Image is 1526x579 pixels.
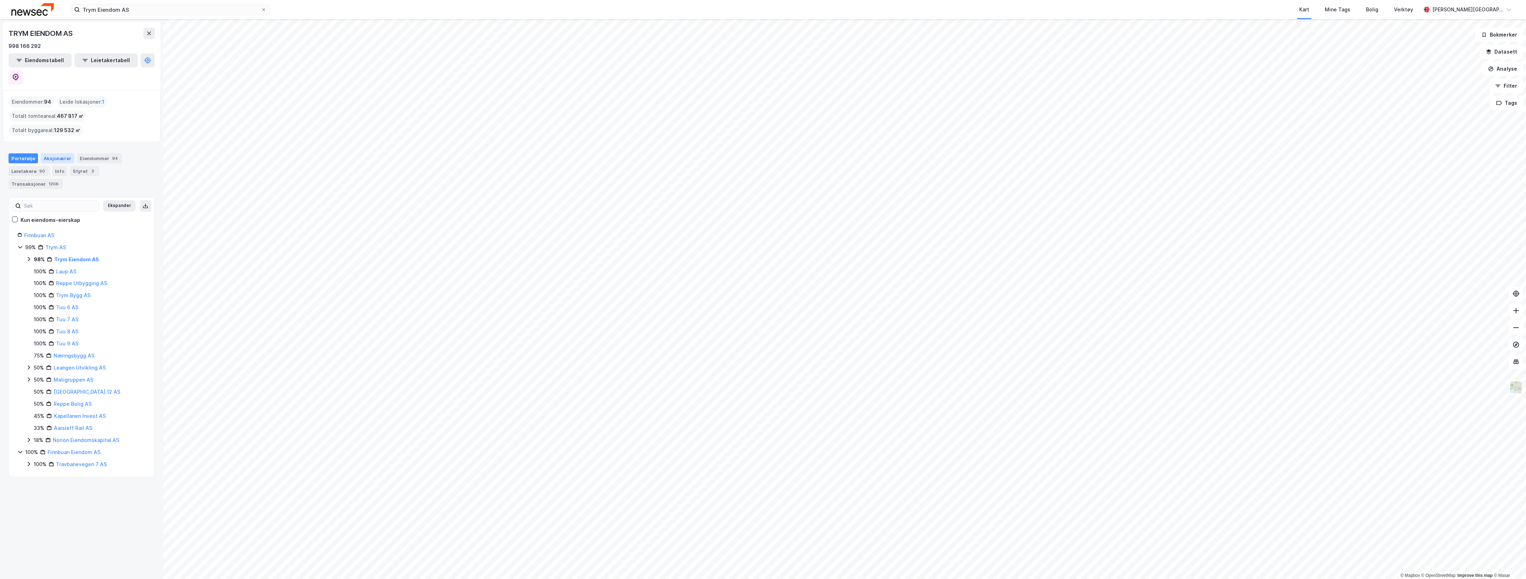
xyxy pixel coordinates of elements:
div: Eiendommer : [9,96,54,108]
div: Mine Tags [1325,5,1350,14]
a: Leangen Utvikling AS [54,365,106,371]
div: Kart [1299,5,1309,14]
a: [GEOGRAPHIC_DATA] 12 AS [54,389,120,395]
img: Z [1509,381,1523,394]
div: Aksjonærer [41,153,74,163]
div: 98% [34,255,45,264]
div: 50% [34,376,44,384]
div: 100% [34,460,46,469]
button: Bokmerker [1475,28,1523,42]
div: [PERSON_NAME][GEOGRAPHIC_DATA] [1432,5,1503,14]
div: Portefølje [9,153,38,163]
div: Bolig [1366,5,1378,14]
div: 100% [34,303,46,312]
span: 94 [44,98,51,106]
div: 3 [89,168,96,175]
a: Tuu 9 AS [56,340,78,346]
a: Trym Bygg AS [56,292,90,298]
div: Styret [70,166,99,176]
a: Matigruppen AS [54,377,93,383]
input: Søk på adresse, matrikkel, gårdeiere, leietakere eller personer [80,4,261,15]
a: Laup AS [56,268,76,274]
div: Totalt byggareal : [9,125,83,136]
div: Kontrollprogram for chat [1491,545,1526,579]
button: Analyse [1482,62,1523,76]
a: Reppe Utbygging AS [56,280,107,286]
div: Leietakere [9,166,49,176]
span: 467 817 ㎡ [57,112,83,120]
span: 129 532 ㎡ [54,126,80,135]
div: 18% [34,436,43,444]
button: Tags [1490,96,1523,110]
a: Reppe Bolig AS [54,401,92,407]
div: 100% [25,448,38,457]
div: 90 [38,168,46,175]
a: Norion Eiendomskapital AS [53,437,119,443]
input: Søk [21,201,99,211]
div: 100% [34,279,46,288]
a: Trym Eiendom AS [54,256,99,262]
div: Transaksjoner [9,179,63,189]
a: Kapellanen Invest AS [54,413,106,419]
button: Ekspander [103,200,136,212]
a: Tuu 7 AS [56,316,78,322]
div: 100% [34,267,46,276]
div: 50% [34,400,44,408]
div: Totalt tomteareal : [9,110,86,122]
a: OpenStreetMap [1421,573,1456,578]
div: 50% [34,364,44,372]
a: Mapbox [1400,573,1420,578]
button: Filter [1489,79,1523,93]
button: Datasett [1480,45,1523,59]
div: TRYM EIENDOM AS [9,28,74,39]
button: Eiendomstabell [9,53,72,67]
div: Info [52,166,67,176]
a: Trym AS [45,244,66,250]
a: Travbanevegen 7 AS [56,461,107,467]
span: 1 [102,98,104,106]
div: Verktøy [1394,5,1413,14]
div: Eiendommer [77,153,122,163]
iframe: Chat Widget [1491,545,1526,579]
div: Leide lokasjoner : [57,96,107,108]
div: 94 [111,155,119,162]
div: 998 166 292 [9,42,41,50]
button: Leietakertabell [75,53,138,67]
a: Finnbuan AS [24,232,54,238]
div: 100% [34,291,46,300]
div: Kun eiendoms-eierskap [21,216,80,224]
a: Aarsleff Rail AS [54,425,92,431]
div: 45% [34,412,44,420]
div: 99% [25,243,36,252]
div: 100% [34,339,46,348]
a: Tuu 8 AS [56,328,78,334]
div: 1206 [47,180,60,187]
div: 100% [34,315,46,324]
a: Improve this map [1458,573,1493,578]
div: 100% [34,327,46,336]
div: 75% [34,351,44,360]
div: 33% [34,424,44,432]
div: 50% [34,388,44,396]
a: Tuu 6 AS [56,304,78,310]
a: Finnbuan Eiendom AS [48,449,100,455]
a: Næringsbygg AS [54,353,94,359]
img: newsec-logo.f6e21ccffca1b3a03d2d.png [11,3,54,16]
